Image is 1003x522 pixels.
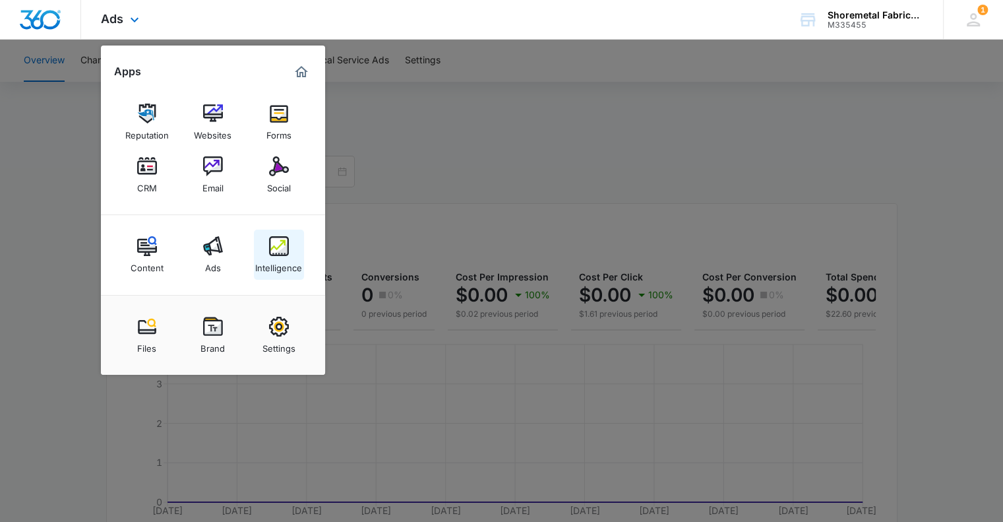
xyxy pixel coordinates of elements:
[267,176,291,193] div: Social
[137,337,156,354] div: Files
[828,20,924,30] div: account id
[188,150,238,200] a: Email
[254,310,304,360] a: Settings
[200,337,225,354] div: Brand
[122,150,172,200] a: CRM
[122,97,172,147] a: Reputation
[202,176,224,193] div: Email
[188,230,238,280] a: Ads
[254,150,304,200] a: Social
[828,10,924,20] div: account name
[977,5,988,15] div: notifications count
[194,123,231,141] div: Websites
[122,310,172,360] a: Files
[205,256,221,273] div: Ads
[101,12,123,26] span: Ads
[131,256,164,273] div: Content
[114,65,141,78] h2: Apps
[255,256,302,273] div: Intelligence
[137,176,157,193] div: CRM
[266,123,291,141] div: Forms
[262,337,295,354] div: Settings
[122,230,172,280] a: Content
[254,97,304,147] a: Forms
[254,230,304,280] a: Intelligence
[977,5,988,15] span: 1
[188,97,238,147] a: Websites
[125,123,169,141] div: Reputation
[291,61,312,82] a: Marketing 360® Dashboard
[188,310,238,360] a: Brand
